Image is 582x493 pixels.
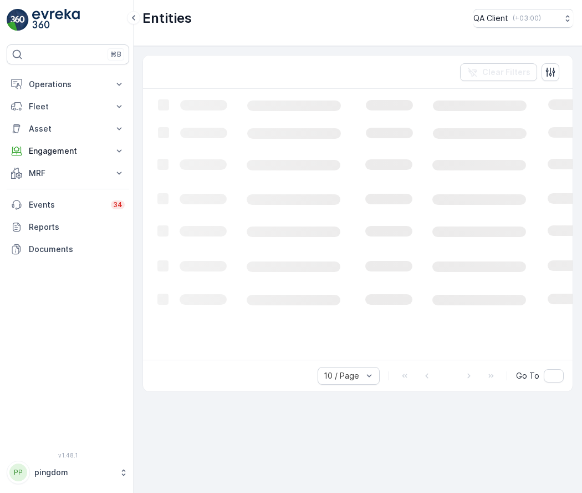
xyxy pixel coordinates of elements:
a: Reports [7,216,129,238]
button: PPpingdom [7,461,129,484]
p: ( +03:00 ) [513,14,541,23]
span: v 1.48.1 [7,452,129,459]
p: Reports [29,222,125,233]
button: Asset [7,118,129,140]
p: pingdom [34,467,114,478]
p: Asset [29,123,107,134]
div: PP [9,464,27,481]
button: Operations [7,73,129,95]
button: MRF [7,162,129,184]
button: QA Client(+03:00) [473,9,573,28]
img: logo [7,9,29,31]
span: Go To [516,370,539,381]
a: Events34 [7,194,129,216]
button: Engagement [7,140,129,162]
a: Documents [7,238,129,260]
button: Clear Filters [460,63,537,81]
p: ⌘B [110,50,121,59]
img: logo_light-DOdMpM7g.png [32,9,80,31]
p: Engagement [29,145,107,157]
p: MRF [29,168,107,179]
p: Entities [142,9,192,27]
button: Fleet [7,95,129,118]
p: QA Client [473,13,508,24]
p: Events [29,199,104,210]
p: Operations [29,79,107,90]
p: Documents [29,244,125,255]
p: Fleet [29,101,107,112]
p: Clear Filters [482,67,530,78]
p: 34 [113,200,122,209]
